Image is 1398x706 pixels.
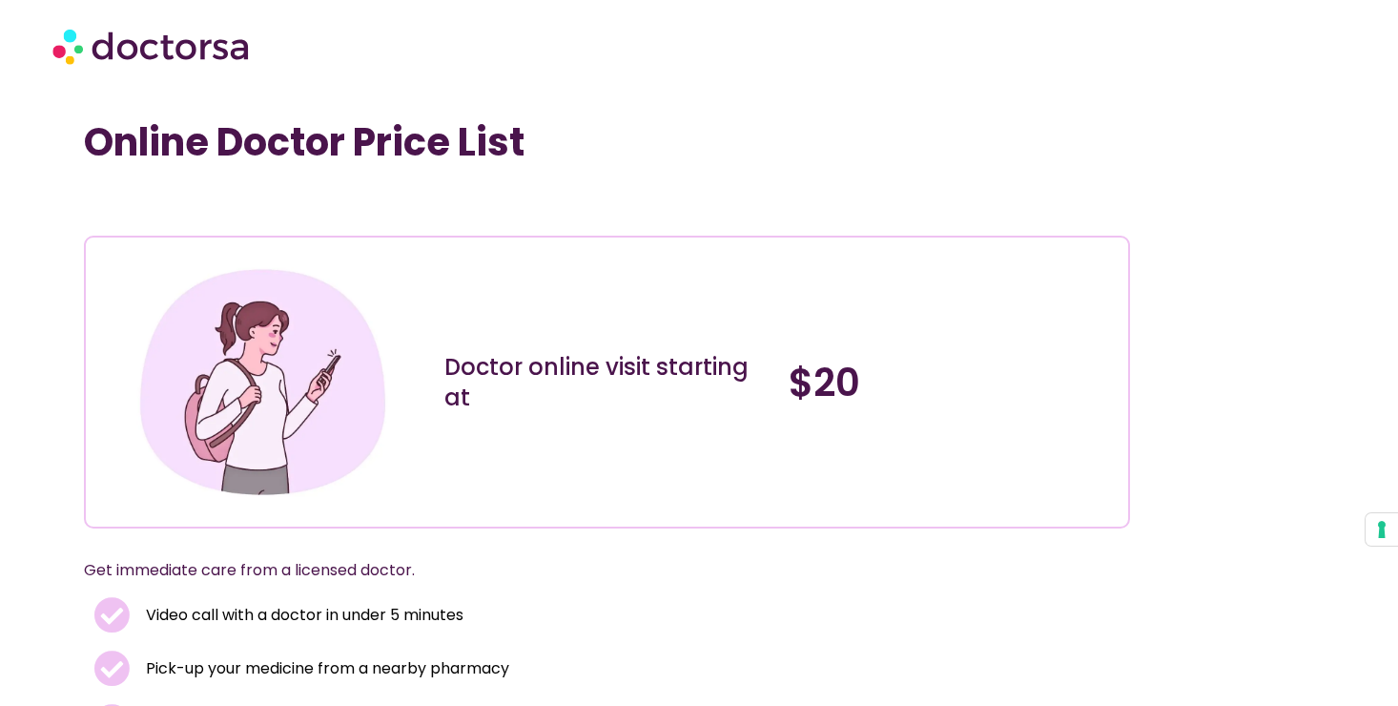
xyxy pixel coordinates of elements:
div: Doctor online visit starting at [444,352,770,413]
button: Your consent preferences for tracking technologies [1366,513,1398,546]
span: Video call with a doctor in under 5 minutes [141,602,463,629]
h1: Online Doctor Price List [84,119,1130,165]
iframe: Customer reviews powered by Trustpilot [93,194,380,217]
h4: $20 [789,360,1114,405]
span: Pick-up your medicine from a nearby pharmacy [141,655,509,682]
p: Get immediate care from a licensed doctor. [84,557,1084,584]
img: Illustration depicting a young woman in a casual outfit, engaged with her smartphone. She has a p... [133,252,393,512]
